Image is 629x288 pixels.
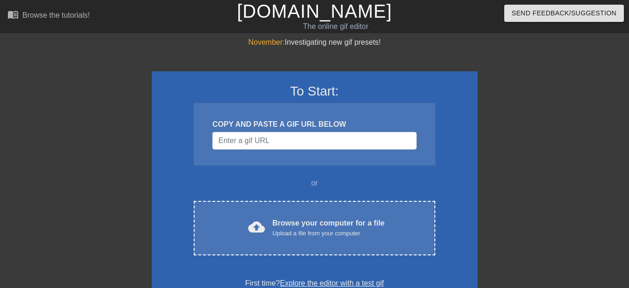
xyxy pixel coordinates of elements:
[152,37,478,48] div: Investigating new gif presets!
[272,229,385,238] div: Upload a file from your computer
[212,119,416,130] div: COPY AND PASTE A GIF URL BELOW
[248,38,284,46] span: November:
[280,279,384,287] a: Explore the editor with a test gif
[212,132,416,150] input: Username
[504,5,624,22] button: Send Feedback/Suggestion
[22,11,90,19] div: Browse the tutorials!
[248,219,265,235] span: cloud_upload
[237,1,392,21] a: [DOMAIN_NAME]
[164,83,466,99] h3: To Start:
[512,7,616,19] span: Send Feedback/Suggestion
[214,21,457,32] div: The online gif editor
[176,178,453,189] div: or
[7,9,19,20] span: menu_book
[272,218,385,238] div: Browse your computer for a file
[7,9,90,23] a: Browse the tutorials!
